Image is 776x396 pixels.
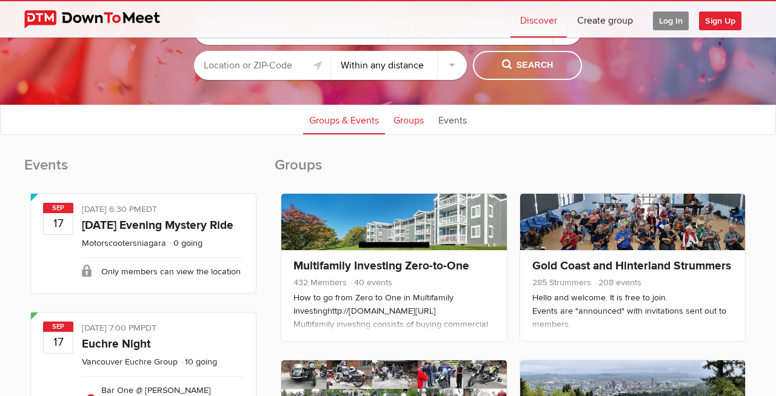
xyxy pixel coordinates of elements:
[594,277,641,288] span: 208 events
[43,322,73,332] span: Sep
[82,218,233,233] a: [DATE] Evening Mystery Ride
[532,277,591,288] span: 285 Strummers
[180,357,217,367] li: 10 going
[303,104,385,134] a: Groups & Events
[567,1,643,38] a: Create group
[141,204,157,214] span: America/Toronto
[82,203,244,219] div: [DATE] 6:30 PM
[82,322,244,337] div: [DATE] 7:00 PM
[699,12,741,30] span: Sign Up
[82,337,150,351] a: Euchre Night
[643,1,698,38] a: Log In
[293,259,469,273] a: Multifamily Investing Zero-to-One
[44,331,73,353] b: 17
[82,357,178,367] a: Vancouver Euchre Group
[24,10,179,28] img: DownToMeet
[24,156,263,187] h2: Events
[82,238,166,248] a: Motorscootersniagara
[293,277,347,288] span: 432 Members
[473,51,582,80] button: Search
[43,203,73,213] span: Sep
[349,277,392,288] span: 40 events
[532,259,731,273] a: Gold Coast and Hinterland Strummers
[653,12,689,30] span: Log In
[275,156,752,187] h2: Groups
[141,323,156,333] span: America/Vancouver
[387,104,430,134] a: Groups
[699,1,751,38] a: Sign Up
[82,257,244,285] div: Only members can view the location
[510,1,567,38] a: Discover
[502,59,554,72] span: Search
[194,51,330,80] input: Location or ZIP-Code
[432,104,473,134] a: Events
[169,238,202,248] li: 0 going
[44,213,73,234] b: 17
